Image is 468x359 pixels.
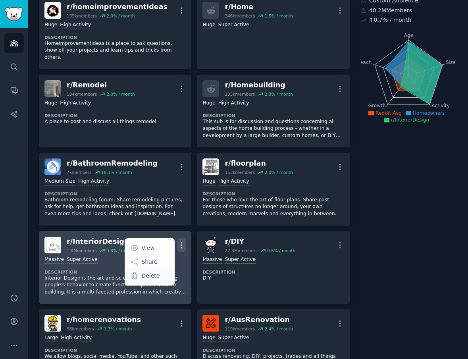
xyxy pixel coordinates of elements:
[202,334,215,342] div: Huge
[67,170,92,175] div: 7k members
[391,117,429,123] span: r/InteriorDesign
[445,59,455,65] tspan: Size
[202,347,344,353] dt: Description
[202,197,344,218] p: For those who love the art of floor plans. Share past designs of structures no longer around, you...
[101,170,132,175] div: 18.1 % / month
[67,91,97,97] div: 104k members
[202,100,215,107] div: Huge
[44,113,186,118] dt: Description
[5,7,23,21] img: GummySearch logo
[225,256,256,264] div: Super Active
[225,237,295,247] div: r/ DIY
[126,239,173,256] a: View
[44,347,186,353] dt: Description
[225,248,257,253] div: 27.3M members
[67,248,97,253] div: 1.0M members
[39,153,191,226] a: BathroomRemodelingr/BathroomRemodeling7kmembers18.1% / monthMedium SizeHigh ActivityDescriptionBa...
[60,100,91,107] div: High Activity
[225,91,255,97] div: 235k members
[44,118,186,125] p: A place to post and discuss all things remodel
[67,237,135,247] div: r/ InteriorDesign
[141,244,154,252] p: View
[67,13,97,19] div: 155k members
[67,80,135,90] div: r/ Remodel
[197,75,349,147] a: r/Homebuilding235kmembers2.3% / monthHugeHigh ActivityDescriptionThis sub is for discussion and q...
[202,178,215,185] div: Huge
[67,326,94,332] div: 38k members
[106,248,135,253] div: 0.8 % / month
[44,40,186,61] p: Homeimprovementideas is a place to ask questions, show off your projects and learn tips and trick...
[67,158,158,168] div: r/ BathroomRemodeling
[78,178,109,185] div: High Activity
[197,153,349,226] a: floorplanr/floorplan153kmembers2.0% / monthHugeHigh ActivityDescriptionFor those who love the art...
[44,315,61,332] img: homerenovations
[44,275,186,296] p: Interior Design is the art and science of understanding people's behavior to create functional sp...
[225,2,293,12] div: r/ Home
[141,272,160,280] p: Delete
[225,170,255,175] div: 153k members
[218,334,249,342] div: Super Active
[44,80,61,97] img: Remodel
[202,21,215,29] div: Huge
[44,158,61,175] img: BathroomRemodeling
[202,256,222,264] div: Massive
[44,256,64,264] div: Massive
[218,178,249,185] div: High Activity
[202,113,344,118] dt: Description
[357,59,372,65] tspan: Reach
[44,21,57,29] div: Huge
[202,191,344,197] dt: Description
[67,2,168,12] div: r/ homeimprovementideas
[60,21,91,29] div: High Activity
[225,80,293,90] div: r/ Homebuilding
[218,100,249,107] div: High Activity
[44,334,58,342] div: Large
[39,75,191,147] a: Remodelr/Remodel104kmembers2.0% / monthHugeHigh ActivityDescriptionA place to post and discuss al...
[67,315,141,325] div: r/ homerenovations
[61,334,92,342] div: High Activity
[265,326,293,332] div: 2.4 % / month
[104,326,132,332] div: 1.3 % / month
[265,170,293,175] div: 2.0 % / month
[368,103,385,108] tspan: Growth
[202,118,344,139] p: This sub is for discussion and questions concerning all aspects of the home building process - wh...
[225,13,255,19] div: 346k members
[225,315,293,325] div: r/ AusRenovation
[376,110,402,116] span: Reddit Avg
[44,178,75,185] div: Medium Size
[361,6,457,15] div: 40.2M Members
[39,231,191,304] a: InteriorDesignr/InteriorDesign1.0Mmembers0.8% / monthViewShareDeleteMassiveSuper ActiveDescriptio...
[44,197,186,218] p: Bathroom remodeling forum. Share remodeling pictures, ask for help, get bathroom ideas and inspir...
[67,256,98,264] div: Super Active
[413,110,445,116] span: Homeowners
[106,91,135,97] div: 2.0 % / month
[404,33,413,38] tspan: Age
[202,275,344,282] p: DIY
[202,237,219,253] img: DIY
[44,191,186,197] dt: Description
[369,16,411,24] div: ↑ 0.7 % / month
[44,269,186,275] dt: Description
[265,13,293,19] div: 1.5 % / month
[265,91,293,97] div: 2.3 % / month
[44,35,186,40] dt: Description
[431,103,450,108] tspan: Activity
[202,158,219,175] img: floorplan
[44,237,61,253] img: InteriorDesign
[202,269,344,275] dt: Description
[202,315,219,332] img: AusRenovation
[44,2,61,19] img: homeimprovementideas
[141,258,157,266] p: Share
[197,231,349,304] a: DIYr/DIY27.3Mmembers0.6% / monthMassiveSuper ActiveDescriptionDIY
[44,100,57,107] div: Huge
[267,248,295,253] div: 0.6 % / month
[218,21,249,29] div: Super Active
[225,158,293,168] div: r/ floorplan
[106,13,135,19] div: 2.0 % / month
[225,326,255,332] div: 119k members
